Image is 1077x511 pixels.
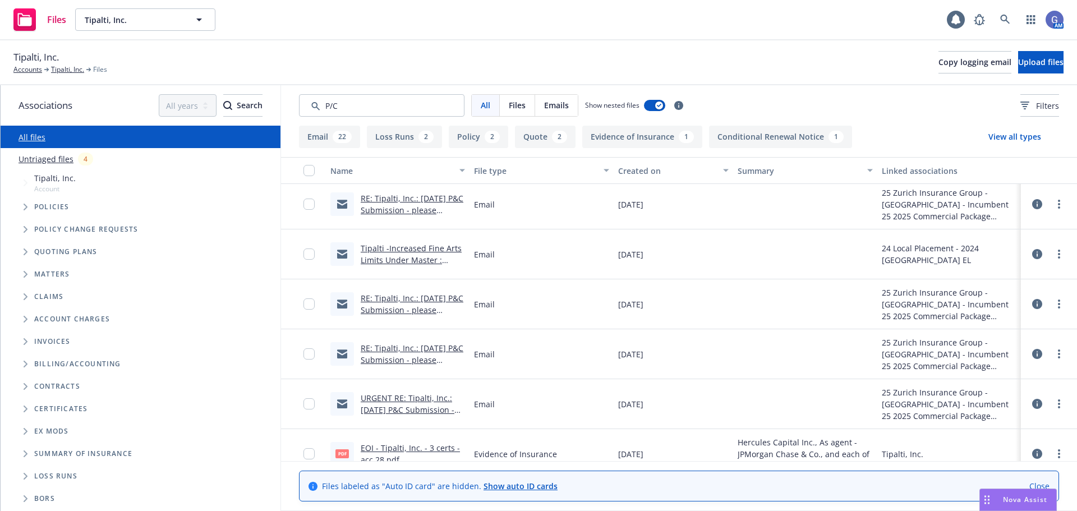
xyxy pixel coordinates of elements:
span: [DATE] [618,248,643,260]
a: Tipalti, Inc. [51,65,84,75]
span: Tipalti, Inc. [34,172,76,184]
span: Evidence of Insurance [474,448,557,460]
a: RE: Tipalti, Inc.: [DATE] P&C Submission - please provide update on revised quote - confirm my su... [361,343,463,400]
input: Toggle Row Selected [303,448,315,459]
button: Copy logging email [938,51,1011,73]
button: View all types [970,126,1059,148]
span: Claims [34,293,63,300]
div: 1 [679,131,694,143]
div: 25 2025 Commercial Package [882,410,1016,422]
div: Drag to move [980,489,994,510]
a: EOI - Tipalti, Inc. - 3 certs - acc 28.pdf [361,443,460,465]
div: 24 Local Placement - 2024 [GEOGRAPHIC_DATA] EL [882,242,1016,266]
div: 2 [552,131,567,143]
span: Certificates [34,406,88,412]
a: Search [994,8,1016,31]
span: Emails [544,99,569,111]
div: Created on [618,165,717,177]
button: Evidence of Insurance [582,126,702,148]
input: Search by keyword... [299,94,464,117]
span: BORs [34,495,55,502]
span: Summary of insurance [34,450,132,457]
a: Files [9,4,71,35]
span: Files [47,15,66,24]
button: Conditional Renewal Notice [709,126,852,148]
span: Files labeled as "Auto ID card" are hidden. [322,480,558,492]
div: Tipalti, Inc. [882,448,923,460]
span: Nova Assist [1003,495,1047,504]
div: Name [330,165,453,177]
span: Filters [1020,100,1059,112]
div: 25 2025 Commercial Package [882,360,1016,372]
svg: Search [223,101,232,110]
input: Toggle Row Selected [303,199,315,210]
a: RE: Tipalti, Inc.: [DATE] P&C Submission - please provide update on revised quote [361,193,463,239]
span: Email [474,298,495,310]
button: Email [299,126,360,148]
button: Policy [449,126,508,148]
button: Summary [733,157,877,184]
button: File type [470,157,613,184]
input: Select all [303,165,315,176]
a: Switch app [1020,8,1042,31]
div: Folder Tree Example [1,353,280,510]
span: Filters [1036,100,1059,112]
button: Linked associations [877,157,1021,184]
span: Policy change requests [34,226,138,233]
a: more [1052,397,1066,411]
div: 2 [418,131,434,143]
button: Loss Runs [367,126,442,148]
button: Name [326,157,470,184]
a: All files [19,132,45,142]
span: Tipalti, Inc. [85,14,182,26]
span: [DATE] [618,398,643,410]
a: Show auto ID cards [484,481,558,491]
a: more [1052,247,1066,261]
span: Account charges [34,316,110,323]
span: Copy logging email [938,57,1011,67]
div: 25 2025 Commercial Package [882,310,1016,322]
span: Matters [34,271,70,278]
div: 25 Zurich Insurance Group - [GEOGRAPHIC_DATA] - Incumbent [882,187,1016,210]
button: Quote [515,126,576,148]
div: 22 [333,131,352,143]
div: Summary [738,165,860,177]
span: Policies [34,204,70,210]
a: Report a Bug [968,8,991,31]
div: 25 Zurich Insurance Group - [GEOGRAPHIC_DATA] - Incumbent [882,386,1016,410]
span: Email [474,348,495,360]
span: Show nested files [585,100,639,110]
div: 25 2025 Commercial Package [882,210,1016,222]
input: Toggle Row Selected [303,248,315,260]
div: 4 [78,153,93,165]
span: [DATE] [618,448,643,460]
a: Accounts [13,65,42,75]
div: 1 [829,131,844,143]
a: Close [1029,480,1050,492]
span: pdf [335,449,349,458]
a: more [1052,197,1066,211]
input: Toggle Row Selected [303,398,315,409]
button: Tipalti, Inc. [75,8,215,31]
span: Invoices [34,338,71,345]
span: Account [34,184,76,194]
button: Created on [614,157,734,184]
span: Ex Mods [34,428,68,435]
span: Email [474,248,495,260]
span: [DATE] [618,298,643,310]
div: Search [223,95,263,116]
span: Contracts [34,383,80,390]
button: SearchSearch [223,94,263,117]
span: Email [474,398,495,410]
span: Associations [19,98,72,113]
div: 25 Zurich Insurance Group - [GEOGRAPHIC_DATA] - Incumbent [882,287,1016,310]
div: File type [474,165,596,177]
button: Nova Assist [979,489,1057,511]
span: Billing/Accounting [34,361,121,367]
a: RE: Tipalti, Inc.: [DATE] P&C Submission - please provide update on revised quote [361,293,463,339]
img: photo [1046,11,1064,29]
span: Loss Runs [34,473,77,480]
span: Quoting plans [34,248,98,255]
span: Upload files [1018,57,1064,67]
div: 25 Zurich Insurance Group - [GEOGRAPHIC_DATA] - Incumbent [882,337,1016,360]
